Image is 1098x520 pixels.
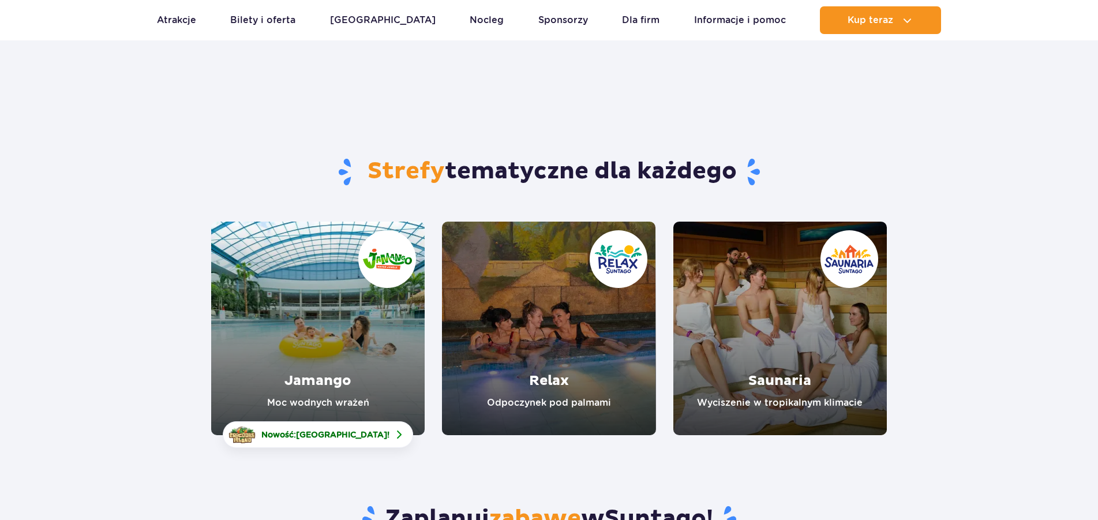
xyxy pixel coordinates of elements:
a: Informacje i pomoc [694,6,786,34]
a: Atrakcje [157,6,196,34]
span: Kup teraz [848,15,893,25]
span: [GEOGRAPHIC_DATA] [296,430,387,439]
a: [GEOGRAPHIC_DATA] [330,6,436,34]
span: Strefy [368,157,445,186]
a: Relax [442,222,655,435]
a: Jamango [211,222,425,435]
a: Nocleg [470,6,504,34]
a: Dla firm [622,6,659,34]
a: Bilety i oferta [230,6,295,34]
span: Nowość: ! [261,429,389,440]
a: Saunaria [673,222,887,435]
a: Sponsorzy [538,6,588,34]
a: Nowość:[GEOGRAPHIC_DATA]! [223,421,413,448]
h1: tematyczne dla każdego [211,157,887,187]
button: Kup teraz [820,6,941,34]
